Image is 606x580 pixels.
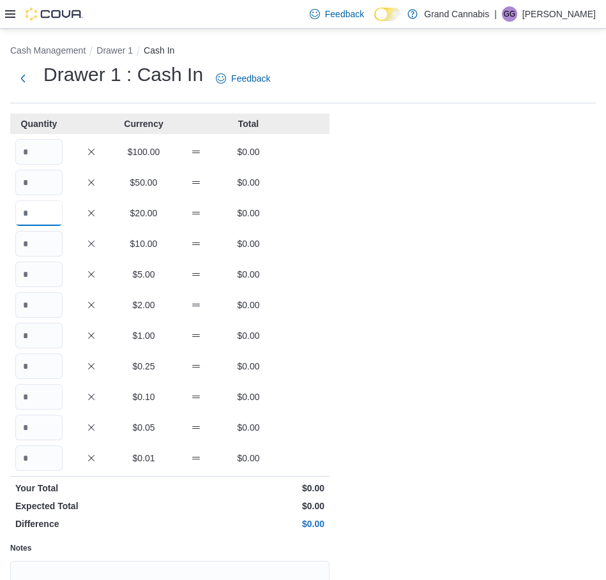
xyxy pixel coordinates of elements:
nav: An example of EuiBreadcrumbs [10,44,596,59]
p: $0.00 [225,145,272,158]
p: $0.00 [225,176,272,189]
p: $0.00 [225,421,272,434]
p: Quantity [15,117,63,130]
img: Cova [26,8,83,20]
p: $0.00 [225,268,272,281]
a: Feedback [211,66,275,91]
span: Feedback [231,72,270,85]
p: Currency [120,117,167,130]
p: $0.10 [120,390,167,403]
p: Expected Total [15,500,167,512]
input: Quantity [15,415,63,440]
p: $0.25 [120,360,167,373]
button: Cash Management [10,45,86,56]
p: Grand Cannabis [424,6,489,22]
input: Quantity [15,384,63,410]
p: $0.00 [225,329,272,342]
input: Quantity [15,231,63,257]
input: Quantity [15,445,63,471]
p: $5.00 [120,268,167,281]
input: Quantity [15,353,63,379]
p: $0.00 [225,390,272,403]
input: Quantity [15,170,63,195]
p: $0.00 [225,452,272,465]
input: Quantity [15,323,63,348]
button: Next [10,66,36,91]
p: Difference [15,517,167,530]
label: Notes [10,543,31,553]
p: | [494,6,497,22]
p: $100.00 [120,145,167,158]
p: $10.00 [120,237,167,250]
p: $0.00 [172,482,324,494]
span: Dark Mode [374,21,375,22]
p: $0.00 [225,207,272,219]
p: [PERSON_NAME] [522,6,596,22]
p: $0.00 [225,299,272,311]
span: GG [504,6,516,22]
input: Quantity [15,200,63,226]
p: $0.05 [120,421,167,434]
input: Quantity [15,292,63,318]
p: $20.00 [120,207,167,219]
p: Total [225,117,272,130]
p: $2.00 [120,299,167,311]
button: Cash In [144,45,174,56]
p: $1.00 [120,329,167,342]
p: $50.00 [120,176,167,189]
input: Quantity [15,139,63,165]
input: Dark Mode [374,8,401,21]
p: $0.00 [172,500,324,512]
input: Quantity [15,262,63,287]
p: $0.00 [172,517,324,530]
button: Drawer 1 [96,45,133,56]
span: Feedback [325,8,364,20]
div: Greg Gaudreau [502,6,517,22]
p: $0.00 [225,237,272,250]
p: $0.01 [120,452,167,465]
p: $0.00 [225,360,272,373]
h1: Drawer 1 : Cash In [43,62,203,87]
p: Your Total [15,482,167,494]
a: Feedback [305,1,369,27]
